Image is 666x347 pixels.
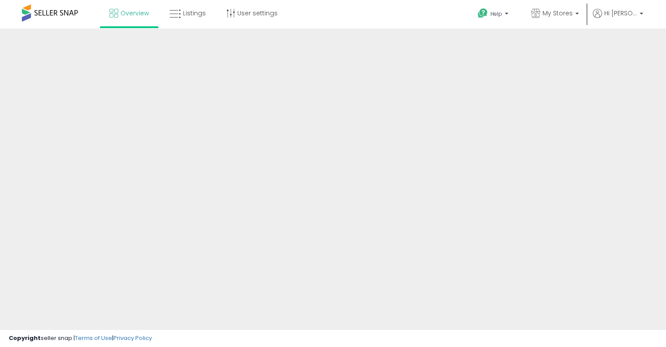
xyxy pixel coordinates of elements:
[543,9,573,18] span: My Stores
[471,1,517,29] a: Help
[593,9,643,29] a: Hi [PERSON_NAME]
[9,334,152,343] div: seller snap | |
[490,10,502,18] span: Help
[120,9,149,18] span: Overview
[9,334,41,342] strong: Copyright
[604,9,637,18] span: Hi [PERSON_NAME]
[113,334,152,342] a: Privacy Policy
[183,9,206,18] span: Listings
[75,334,112,342] a: Terms of Use
[477,8,488,19] i: Get Help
